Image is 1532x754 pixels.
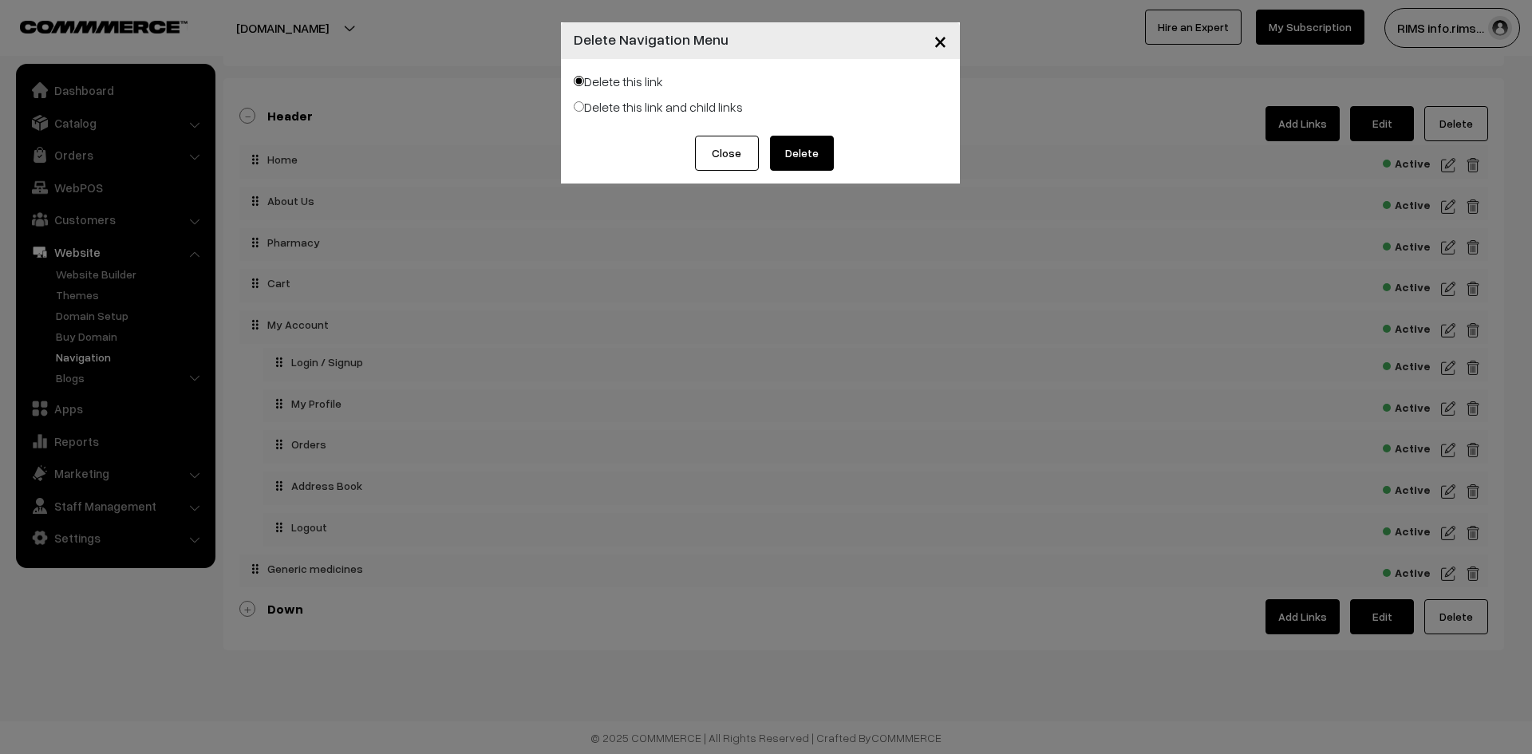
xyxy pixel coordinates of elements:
[574,29,728,50] h4: Delete Navigation Menu
[770,136,834,171] button: Delete
[574,76,584,86] input: Delete this link
[695,136,759,171] button: Close
[574,72,663,91] label: Delete this link
[574,97,743,116] label: Delete this link and child links
[921,16,960,65] button: Close
[934,26,947,55] span: ×
[574,101,584,112] input: Delete this link and child links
